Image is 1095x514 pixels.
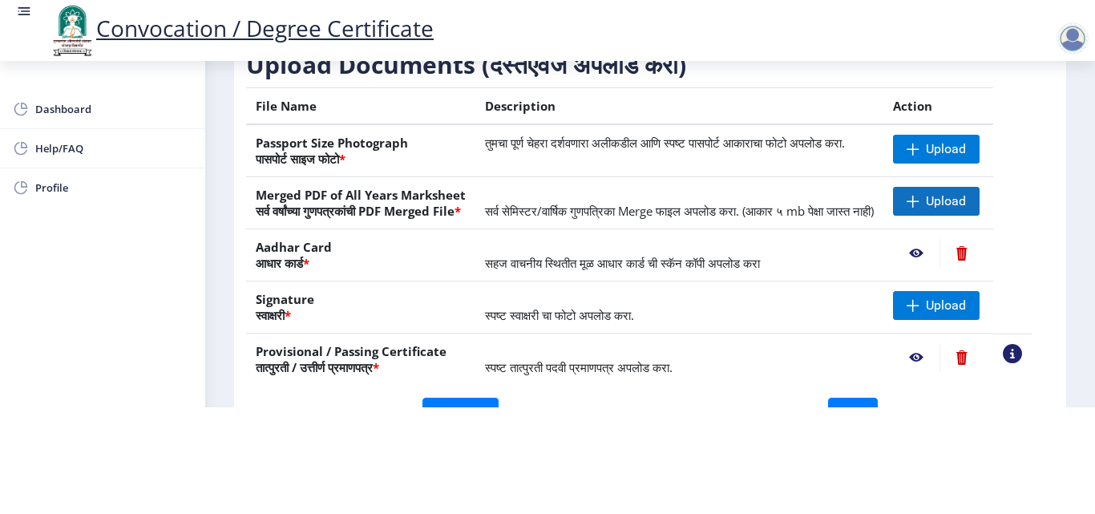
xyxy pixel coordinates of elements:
th: Provisional / Passing Certificate तात्पुरती / उत्तीर्ण प्रमाणपत्र [246,334,475,386]
span: सर्व सेमिस्टर/वार्षिक गुणपत्रिका Merge फाइल अपलोड करा. (आकार ५ mb पेक्षा जास्त नाही) [485,203,874,219]
nb-action: View File [893,239,939,268]
h3: Upload Documents (दस्तऐवज अपलोड करा) [246,49,1032,81]
th: Aadhar Card आधार कार्ड [246,229,475,281]
th: Passport Size Photograph पासपोर्ट साइज फोटो [246,124,475,177]
th: Merged PDF of All Years Marksheet सर्व वर्षांच्या गुणपत्रकांची PDF Merged File [246,177,475,229]
a: Convocation / Degree Certificate [48,13,434,43]
nb-action: Delete File [939,239,984,268]
button: Previous [422,398,499,428]
th: File Name [246,88,475,125]
span: स्पष्ट स्वाक्षरी चा फोटो अपलोड करा. [485,307,634,323]
img: logo [48,3,96,58]
nb-action: View File [893,343,939,372]
span: Help/FAQ [35,139,192,158]
span: Upload [926,297,966,314]
td: तुमचा पूर्ण चेहरा दर्शवणारा अलीकडील आणि स्पष्ट पासपोर्ट आकाराचा फोटो अपलोड करा. [475,124,883,177]
span: Upload [926,141,966,157]
button: next [828,398,878,428]
span: Dashboard [35,99,192,119]
span: सहज वाचनीय स्थितीत मूळ आधार कार्ड ची स्कॅन कॉपी अपलोड करा [485,255,760,271]
span: Profile [35,178,192,197]
nb-action: View Sample PDC [1003,344,1022,363]
span: स्पष्ट तात्पुरती पदवी प्रमाणपत्र अपलोड करा. [485,359,673,375]
span: Upload [926,193,966,209]
th: Signature स्वाक्षरी [246,281,475,334]
th: Action [883,88,993,125]
th: Description [475,88,883,125]
nb-action: Delete File [939,343,984,372]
